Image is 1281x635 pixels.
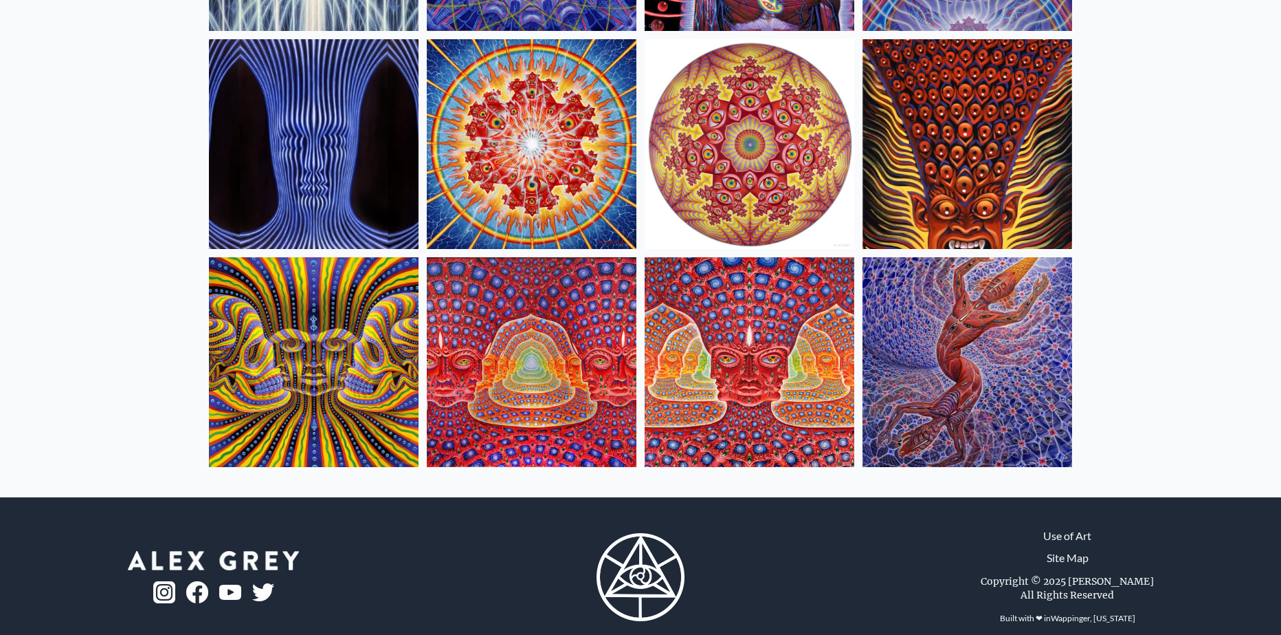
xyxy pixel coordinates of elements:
img: youtube-logo.png [219,585,241,601]
a: Wappinger, [US_STATE] [1051,613,1135,623]
div: All Rights Reserved [1021,588,1114,602]
a: Use of Art [1043,528,1091,544]
img: twitter-logo.png [252,583,274,601]
img: ig-logo.png [153,581,175,603]
a: Site Map [1047,550,1089,566]
div: Built with ❤ in [994,607,1141,629]
div: Copyright © 2025 [PERSON_NAME] [981,574,1154,588]
img: fb-logo.png [186,581,208,603]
